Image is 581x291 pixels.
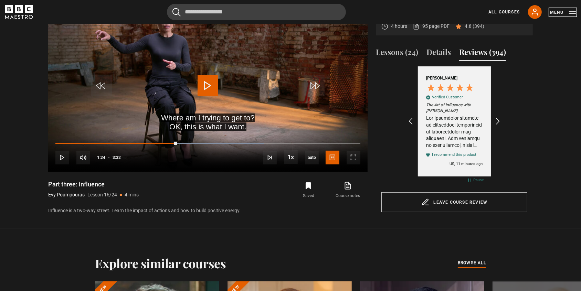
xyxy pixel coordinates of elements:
[263,151,277,164] button: Next Lesson
[125,191,139,198] p: 4 mins
[450,161,483,166] div: US, 11 minutes ago
[167,4,346,20] input: Search
[459,46,506,61] button: Reviews (394)
[432,152,476,157] div: I recommend this product
[87,191,117,198] p: Lesson 16/24
[305,151,319,164] div: Current quality: 720p
[494,113,501,130] div: REVIEWS.io Carousel Scroll Right
[458,259,486,266] span: browse all
[408,113,415,130] div: REVIEWS.io Carousel Scroll Left
[550,9,576,16] button: Toggle navigation
[95,256,226,270] h2: Explore similar courses
[284,150,298,164] button: Playback Rate
[108,155,110,160] span: -
[48,207,368,214] p: Influence is a two-way street. Learn the impact of actions and how to build positive energy.
[381,192,527,212] a: Leave course review
[347,151,360,164] button: Fullscreen
[55,151,69,164] button: Play
[326,151,339,164] button: Captions
[426,46,451,61] button: Details
[458,259,486,267] a: browse all
[172,8,181,17] button: Submit the search query
[76,151,90,164] button: Mute
[113,151,121,164] span: 3:32
[408,66,501,176] div: Customer reviews carousel with auto-scroll controls
[426,83,476,94] div: 5 Stars
[391,23,407,30] p: 4 hours
[467,177,484,183] div: Pause carousel
[473,177,484,183] div: Pause
[426,115,483,149] div: Lor Ipsumdolor sitametc ad elitseddoei temporincid ut laboreetdolor mag aliquaeni. Adm veniamqu n...
[414,66,494,176] div: Review by Marci C, 5 out of 5 stars
[426,102,483,114] em: The Art of Influence with [PERSON_NAME]
[465,23,484,30] p: 4.8 (394)
[48,191,85,198] p: Evy Poumpouras
[413,23,450,30] a: 95 page PDF
[289,180,328,200] button: Saved
[488,9,520,15] a: All Courses
[376,46,418,61] button: Lessons (24)
[97,151,105,164] span: 1:24
[48,180,139,188] h1: Part three: influence
[414,66,494,176] div: Customer reviews
[5,5,33,19] svg: BBC Maestro
[55,143,360,144] div: Progress Bar
[328,180,368,200] a: Course notes
[305,151,319,164] span: auto
[432,95,463,100] div: Verified Customer
[426,75,457,81] div: [PERSON_NAME]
